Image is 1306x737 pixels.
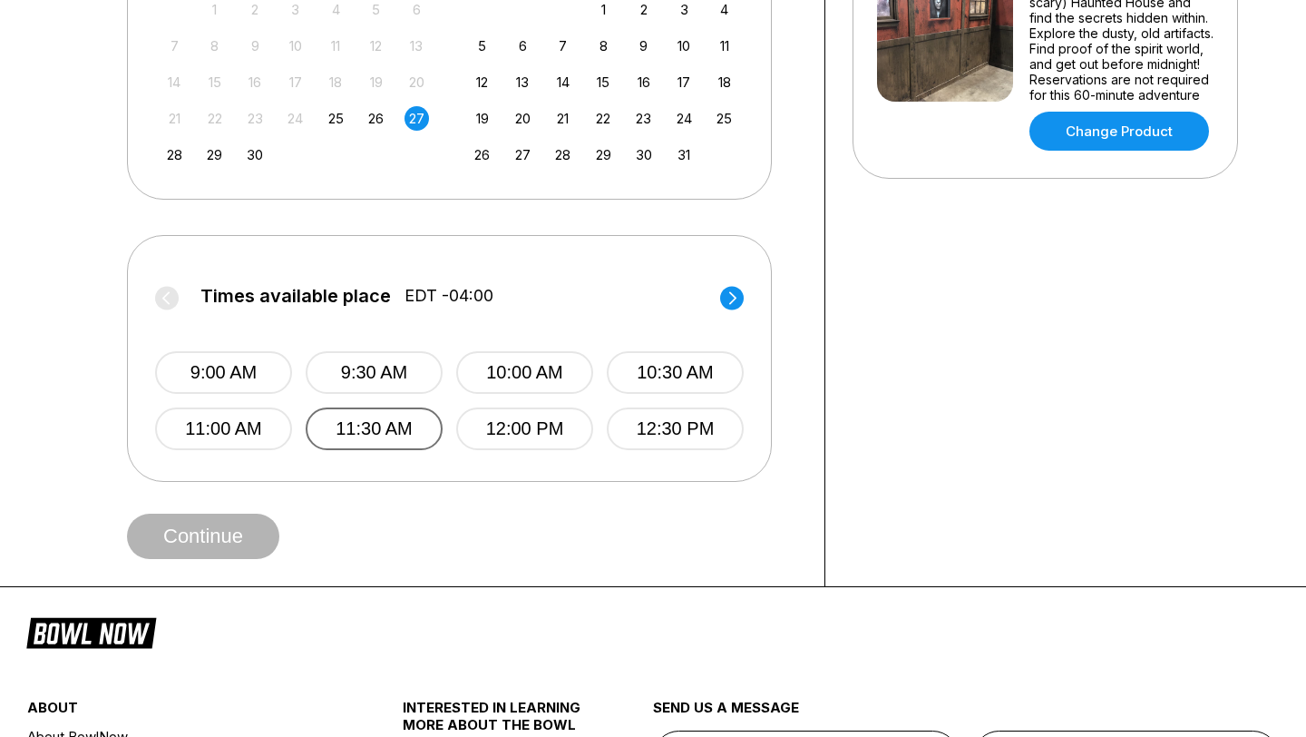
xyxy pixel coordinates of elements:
[551,70,575,94] div: Choose Tuesday, October 14th, 2025
[511,34,535,58] div: Choose Monday, October 6th, 2025
[470,142,494,167] div: Choose Sunday, October 26th, 2025
[631,70,656,94] div: Choose Thursday, October 16th, 2025
[306,408,443,450] button: 11:30 AM
[162,106,187,131] div: Not available Sunday, September 21st, 2025
[712,106,736,131] div: Choose Saturday, October 25th, 2025
[712,34,736,58] div: Choose Saturday, October 11th, 2025
[283,34,307,58] div: Not available Wednesday, September 10th, 2025
[456,351,593,394] button: 10:00 AM
[607,408,744,450] button: 12:30 PM
[631,142,656,167] div: Choose Thursday, October 30th, 2025
[511,70,535,94] div: Choose Monday, October 13th, 2025
[324,34,348,58] div: Not available Thursday, September 11th, 2025
[672,142,697,167] div: Choose Friday, October 31st, 2025
[364,34,388,58] div: Not available Friday, September 12th, 2025
[27,699,340,725] div: about
[162,34,187,58] div: Not available Sunday, September 7th, 2025
[672,70,697,94] div: Choose Friday, October 17th, 2025
[551,106,575,131] div: Choose Tuesday, October 21st, 2025
[672,34,697,58] div: Choose Friday, October 10th, 2025
[243,34,268,58] div: Not available Tuesday, September 9th, 2025
[202,142,227,167] div: Choose Monday, September 29th, 2025
[155,408,292,450] button: 11:00 AM
[202,34,227,58] div: Not available Monday, September 8th, 2025
[404,286,493,306] span: EDT -04:00
[470,70,494,94] div: Choose Sunday, October 12th, 2025
[591,142,616,167] div: Choose Wednesday, October 29th, 2025
[404,106,429,131] div: Choose Saturday, September 27th, 2025
[470,106,494,131] div: Choose Sunday, October 19th, 2025
[324,70,348,94] div: Not available Thursday, September 18th, 2025
[631,34,656,58] div: Choose Thursday, October 9th, 2025
[591,34,616,58] div: Choose Wednesday, October 8th, 2025
[591,70,616,94] div: Choose Wednesday, October 15th, 2025
[162,142,187,167] div: Choose Sunday, September 28th, 2025
[162,70,187,94] div: Not available Sunday, September 14th, 2025
[551,142,575,167] div: Choose Tuesday, October 28th, 2025
[511,142,535,167] div: Choose Monday, October 27th, 2025
[283,70,307,94] div: Not available Wednesday, September 17th, 2025
[364,70,388,94] div: Not available Friday, September 19th, 2025
[712,70,736,94] div: Choose Saturday, October 18th, 2025
[202,70,227,94] div: Not available Monday, September 15th, 2025
[672,106,697,131] div: Choose Friday, October 24th, 2025
[551,34,575,58] div: Choose Tuesday, October 7th, 2025
[200,286,391,306] span: Times available place
[470,34,494,58] div: Choose Sunday, October 5th, 2025
[456,408,593,450] button: 12:00 PM
[653,699,1279,731] div: send us a message
[155,351,292,394] button: 9:00 AM
[404,70,429,94] div: Not available Saturday, September 20th, 2025
[364,106,388,131] div: Choose Friday, September 26th, 2025
[243,142,268,167] div: Choose Tuesday, September 30th, 2025
[1029,112,1209,151] a: Change Product
[243,106,268,131] div: Not available Tuesday, September 23rd, 2025
[404,34,429,58] div: Not available Saturday, September 13th, 2025
[283,106,307,131] div: Not available Wednesday, September 24th, 2025
[511,106,535,131] div: Choose Monday, October 20th, 2025
[202,106,227,131] div: Not available Monday, September 22nd, 2025
[631,106,656,131] div: Choose Thursday, October 23rd, 2025
[591,106,616,131] div: Choose Wednesday, October 22nd, 2025
[324,106,348,131] div: Choose Thursday, September 25th, 2025
[243,70,268,94] div: Not available Tuesday, September 16th, 2025
[607,351,744,394] button: 10:30 AM
[306,351,443,394] button: 9:30 AM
